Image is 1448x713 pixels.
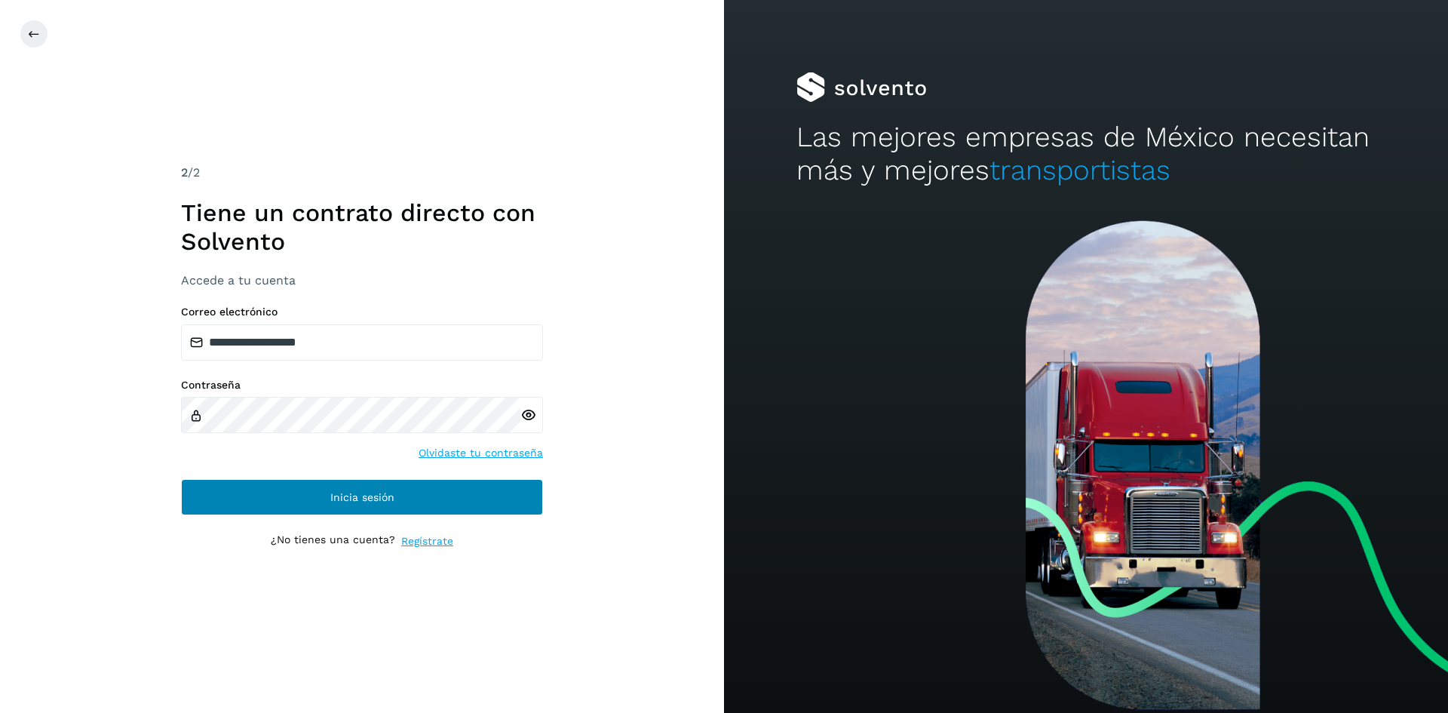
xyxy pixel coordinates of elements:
span: 2 [181,165,188,180]
div: /2 [181,164,543,182]
h2: Las mejores empresas de México necesitan más y mejores [796,121,1376,188]
a: Regístrate [401,533,453,549]
p: ¿No tienes una cuenta? [271,533,395,549]
button: Inicia sesión [181,479,543,515]
h3: Accede a tu cuenta [181,273,543,287]
a: Olvidaste tu contraseña [419,445,543,461]
label: Correo electrónico [181,306,543,318]
label: Contraseña [181,379,543,392]
span: transportistas [989,154,1170,186]
h1: Tiene un contrato directo con Solvento [181,198,543,257]
span: Inicia sesión [330,492,394,502]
